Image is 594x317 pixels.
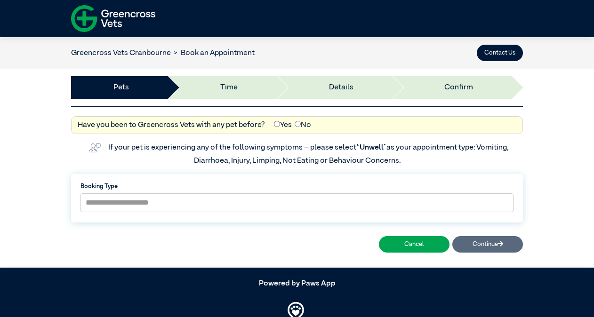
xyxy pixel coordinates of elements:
[71,48,255,59] nav: breadcrumb
[274,119,292,131] label: Yes
[113,82,129,93] a: Pets
[71,2,155,35] img: f-logo
[356,144,386,151] span: “Unwell”
[86,140,104,155] img: vet
[477,45,523,61] button: Contact Us
[171,48,255,59] li: Book an Appointment
[295,119,311,131] label: No
[379,236,450,253] button: Cancel
[108,144,510,165] label: If your pet is experiencing any of the following symptoms – please select as your appointment typ...
[295,121,301,127] input: No
[80,182,514,191] label: Booking Type
[71,279,523,288] h5: Powered by Paws App
[78,119,265,131] label: Have you been to Greencross Vets with any pet before?
[274,121,280,127] input: Yes
[71,49,171,57] a: Greencross Vets Cranbourne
